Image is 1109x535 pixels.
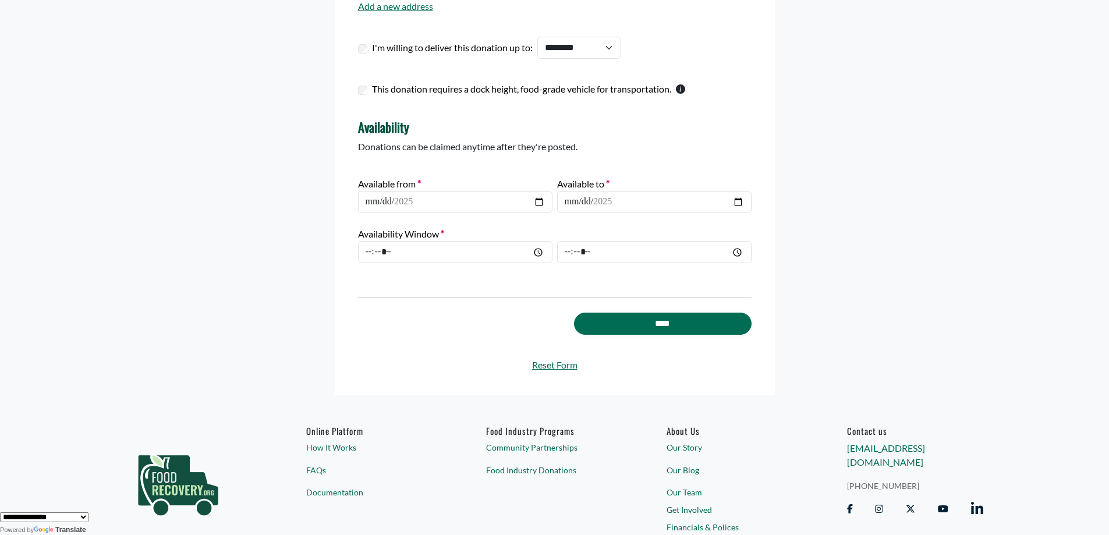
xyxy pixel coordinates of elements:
[306,464,442,476] a: FAQs
[306,486,442,498] a: Documentation
[667,486,803,498] a: Our Team
[667,441,803,453] a: Our Story
[358,177,421,191] label: Available from
[486,441,622,453] a: Community Partnerships
[486,464,622,476] a: Food Industry Donations
[847,480,983,492] a: [PHONE_NUMBER]
[667,504,803,516] a: Get Involved
[358,119,752,134] h4: Availability
[486,426,622,436] h6: Food Industry Programs
[358,1,433,12] a: Add a new address
[667,426,803,436] a: About Us
[847,426,983,436] h6: Contact us
[358,358,752,372] a: Reset Form
[306,441,442,453] a: How It Works
[358,140,752,154] p: Donations can be claimed anytime after they're posted.
[847,442,925,467] a: [EMAIL_ADDRESS][DOMAIN_NAME]
[306,426,442,436] h6: Online Platform
[372,41,533,55] label: I'm willing to deliver this donation up to:
[372,82,671,96] label: This donation requires a dock height, food-grade vehicle for transportation.
[667,464,803,476] a: Our Blog
[358,227,444,241] label: Availability Window
[34,526,86,534] a: Translate
[557,177,610,191] label: Available to
[34,526,55,534] img: Google Translate
[676,84,685,94] svg: This checkbox should only be used by warehouses donating more than one pallet of product.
